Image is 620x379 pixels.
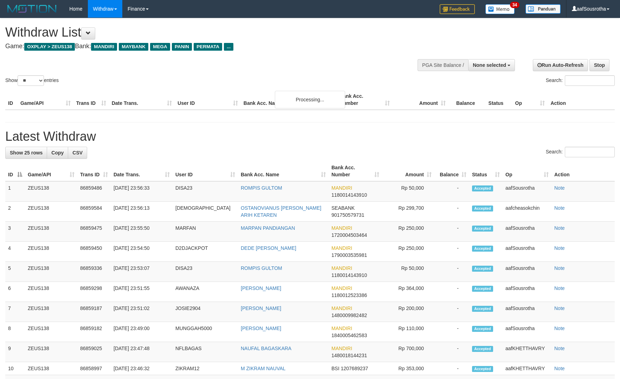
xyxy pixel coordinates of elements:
span: MANDIRI [331,245,352,251]
span: Copy 1207689237 to clipboard [341,366,368,371]
div: PGA Site Balance / [418,59,468,71]
th: Bank Acc. Number: activate to sort column ascending [329,161,382,181]
span: Accepted [472,266,493,272]
a: Show 25 rows [5,147,47,159]
td: ZEUS138 [25,222,77,242]
th: Status: activate to sort column ascending [469,161,503,181]
td: 7 [5,302,25,322]
span: BSI [331,366,340,371]
span: Copy 1480009982482 to clipboard [331,312,367,318]
span: MANDIRI [331,285,352,291]
td: 1 [5,181,25,202]
span: Accepted [472,326,493,332]
td: Rp 200,000 [382,302,434,322]
td: [DATE] 23:54:50 [111,242,173,262]
td: ZEUS138 [25,362,77,375]
td: - [434,302,469,322]
img: panduan.png [525,4,561,14]
td: [DEMOGRAPHIC_DATA] [173,202,238,222]
span: MAYBANK [119,43,148,51]
td: ZEUS138 [25,302,77,322]
a: ROMPIS GULTOM [241,185,282,191]
span: Accepted [472,185,493,191]
td: 86859584 [77,202,111,222]
a: Run Auto-Refresh [533,59,588,71]
th: Bank Acc. Number [337,90,393,110]
th: Op [512,90,548,110]
td: ZIKRAM12 [173,362,238,375]
td: AWANAZA [173,282,238,302]
td: aafSousrotha [503,222,551,242]
td: ZEUS138 [25,202,77,222]
td: - [434,322,469,342]
td: aafSousrotha [503,322,551,342]
td: Rp 299,700 [382,202,434,222]
span: MANDIRI [331,326,352,331]
td: Rp 110,000 [382,322,434,342]
a: Note [554,326,565,331]
span: Show 25 rows [10,150,43,156]
span: Copy 1790003535981 to clipboard [331,252,367,258]
td: aafSousrotha [503,282,551,302]
a: ROMPIS GULTOM [241,265,282,271]
th: User ID [175,90,241,110]
img: MOTION_logo.png [5,4,59,14]
td: ZEUS138 [25,342,77,362]
a: OSTANOVIANUS [PERSON_NAME] ARIH KETAREN [241,205,321,218]
th: Balance [448,90,486,110]
img: Feedback.jpg [440,4,475,14]
td: 9 [5,342,25,362]
th: Status [486,90,512,110]
td: aafSousrotha [503,302,551,322]
th: Trans ID [73,90,109,110]
td: aafSousrotha [503,181,551,202]
th: Amount [393,90,448,110]
th: Bank Acc. Name [241,90,337,110]
td: Rp 364,000 [382,282,434,302]
td: ZEUS138 [25,322,77,342]
td: D2DJACKPOT [173,242,238,262]
a: CSV [68,147,87,159]
td: Rp 353,000 [382,362,434,375]
a: [PERSON_NAME] [241,326,281,331]
td: 5 [5,262,25,282]
div: Processing... [275,91,345,108]
th: Game/API: activate to sort column ascending [25,161,77,181]
a: DEDE [PERSON_NAME] [241,245,296,251]
td: 86859025 [77,342,111,362]
a: Note [554,185,565,191]
select: Showentries [18,75,44,86]
td: NFLBAGAS [173,342,238,362]
span: Accepted [472,286,493,292]
a: Note [554,225,565,231]
td: [DATE] 23:56:33 [111,181,173,202]
span: Copy [51,150,64,156]
img: Button%20Memo.svg [485,4,515,14]
td: [DATE] 23:55:50 [111,222,173,242]
td: aafKHETTHAVRY [503,342,551,362]
a: Stop [589,59,609,71]
a: M ZIKRAM NAUVAL [241,366,285,371]
h1: Withdraw List [5,25,406,39]
span: Accepted [472,306,493,312]
td: Rp 250,000 [382,242,434,262]
span: Copy 1720004503464 to clipboard [331,232,367,238]
td: 2 [5,202,25,222]
span: Accepted [472,366,493,372]
span: Copy 901750579731 to clipboard [331,212,364,218]
input: Search: [565,75,615,86]
th: Bank Acc. Name: activate to sort column ascending [238,161,329,181]
td: DISA23 [173,262,238,282]
a: NAUFAL BAGASKARA [241,346,291,351]
a: [PERSON_NAME] [241,285,281,291]
td: MUNGGAH5000 [173,322,238,342]
th: ID [5,90,18,110]
td: - [434,342,469,362]
td: 4 [5,242,25,262]
td: - [434,222,469,242]
span: PANIN [172,43,192,51]
td: [DATE] 23:46:32 [111,362,173,375]
a: Copy [47,147,68,159]
td: [DATE] 23:56:13 [111,202,173,222]
h4: Game: Bank: [5,43,406,50]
